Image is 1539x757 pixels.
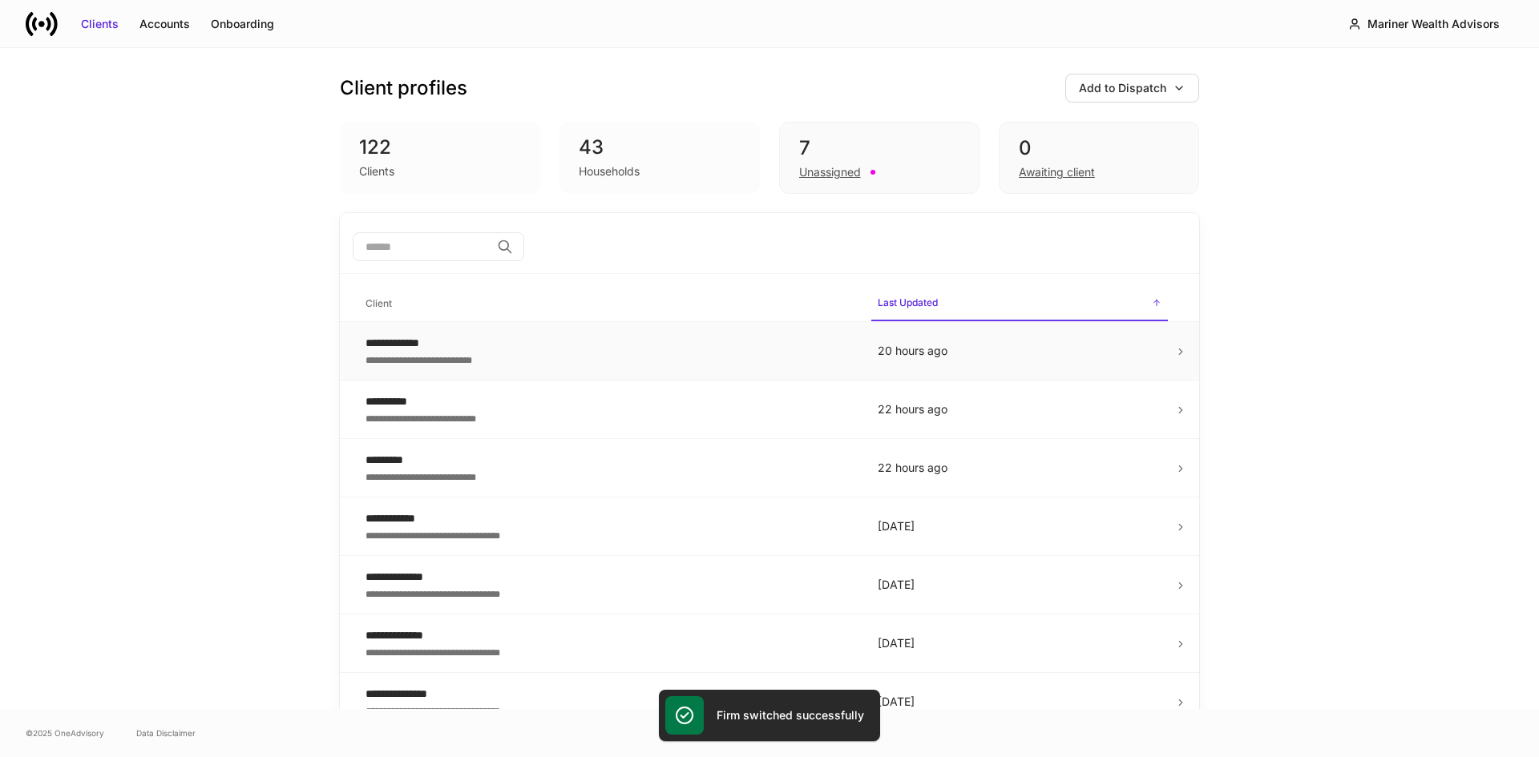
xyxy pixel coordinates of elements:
p: 22 hours ago [878,401,1161,417]
button: Clients [71,11,129,37]
p: 20 hours ago [878,343,1161,359]
h6: Client [366,296,392,311]
p: [DATE] [878,694,1161,710]
button: Accounts [129,11,200,37]
div: Add to Dispatch [1079,80,1166,96]
button: Add to Dispatch [1065,74,1199,103]
a: Data Disclaimer [136,727,196,739]
div: 0Awaiting client [999,122,1199,194]
p: [DATE] [878,518,1161,534]
span: Last Updated [871,287,1168,321]
p: [DATE] [878,577,1161,593]
div: Clients [81,16,119,32]
button: Onboarding [200,11,285,37]
div: 43 [579,135,741,160]
div: Accounts [139,16,190,32]
div: Mariner Wealth Advisors [1367,16,1500,32]
button: Mariner Wealth Advisors [1335,10,1513,38]
div: Unassigned [799,164,861,180]
h6: Last Updated [878,295,938,310]
h5: Firm switched successfully [717,707,864,723]
div: 7Unassigned [779,122,980,194]
h3: Client profiles [340,75,467,101]
p: 22 hours ago [878,460,1161,476]
div: 122 [359,135,521,160]
div: Clients [359,163,394,179]
div: Households [579,163,640,179]
div: Onboarding [211,16,274,32]
span: © 2025 OneAdvisory [26,727,104,739]
p: [DATE] [878,635,1161,651]
div: 7 [799,135,959,161]
span: Client [359,288,858,320]
div: 0 [1019,135,1179,161]
div: Awaiting client [1019,164,1095,180]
